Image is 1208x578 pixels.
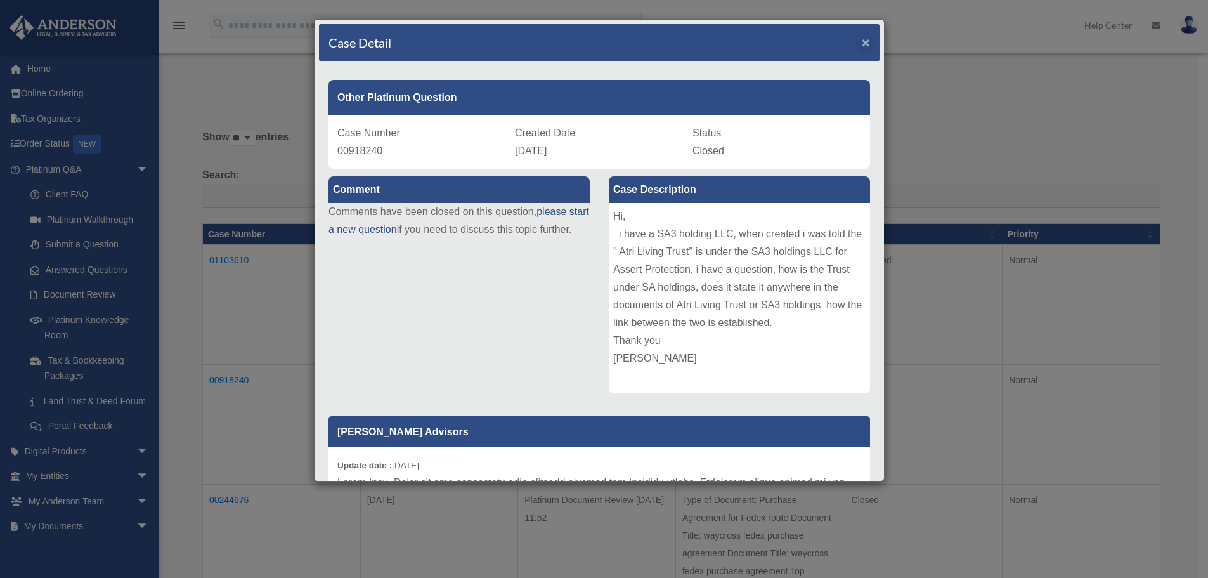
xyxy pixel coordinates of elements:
button: Close [862,36,870,49]
label: Case Description [609,176,870,203]
div: Hi, i have a SA3 holding LLC, when created i was told the " Atri Living Trust" is under the SA3 h... [609,203,870,393]
b: Update date : [337,461,392,470]
p: [PERSON_NAME] Advisors [328,416,870,447]
small: [DATE] [337,461,419,470]
span: Closed [692,145,724,156]
span: Status [692,128,721,138]
span: × [862,35,870,49]
a: please start a new question [328,206,589,235]
span: [DATE] [515,145,547,156]
h4: Case Detail [328,34,391,51]
label: Comment [328,176,590,203]
p: Comments have been closed on this question, if you need to discuss this topic further. [328,203,590,239]
span: Case Number [337,128,400,138]
div: Other Platinum Question [328,80,870,115]
span: Created Date [515,128,575,138]
span: 00918240 [337,145,382,156]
